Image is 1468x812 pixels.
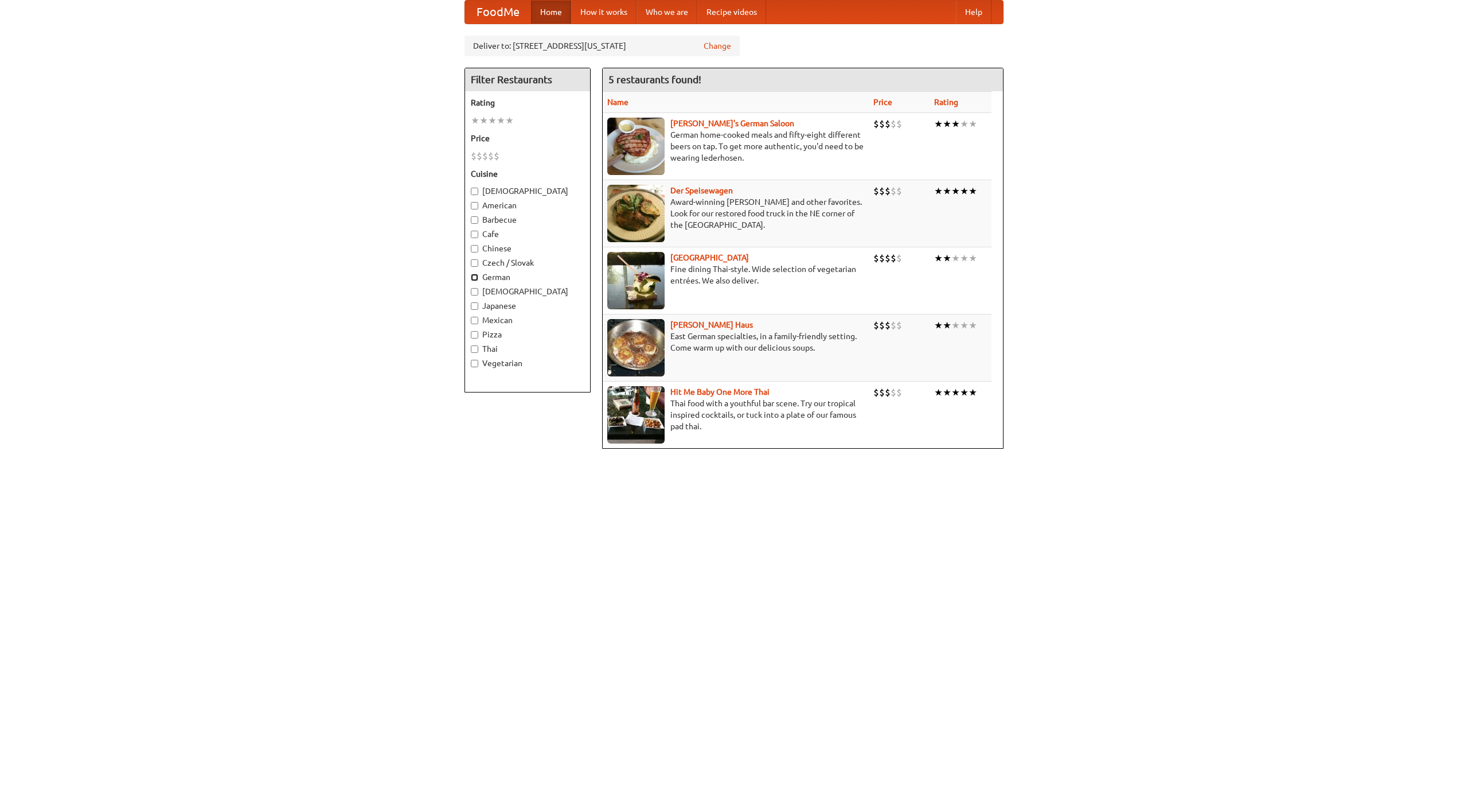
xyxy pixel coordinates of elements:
input: Chinese [471,245,478,252]
li: $ [885,185,891,197]
a: Change [704,40,731,52]
input: [DEMOGRAPHIC_DATA] [471,188,478,195]
li: ★ [960,118,969,130]
label: Czech / Slovak [471,257,584,269]
li: $ [494,150,499,162]
li: ★ [471,114,479,127]
input: Cafe [471,231,478,238]
input: Barbecue [471,216,478,224]
li: $ [477,150,482,162]
ng-pluralize: 5 restaurants found! [608,74,701,85]
li: ★ [934,118,943,130]
li: ★ [969,252,977,265]
li: $ [488,150,494,162]
li: ★ [505,114,514,127]
li: ★ [969,185,977,197]
input: German [471,274,478,281]
li: ★ [960,252,969,265]
li: $ [885,386,891,399]
li: ★ [960,386,969,399]
label: Chinese [471,243,584,254]
a: Who we are [637,1,697,24]
a: [PERSON_NAME]'s German Saloon [670,119,794,128]
input: Vegetarian [471,360,478,367]
li: ★ [497,114,505,127]
li: $ [879,185,885,197]
li: $ [873,319,879,332]
li: $ [873,185,879,197]
li: $ [891,118,896,130]
a: Help [956,1,991,24]
p: East German specialties, in a family-friendly setting. Come warm up with our delicious soups. [607,331,864,353]
li: ★ [943,252,951,265]
li: $ [879,118,885,130]
li: $ [896,118,902,130]
a: Home [531,1,571,24]
li: $ [891,185,896,197]
label: Barbecue [471,214,584,226]
a: Name [607,98,628,107]
a: Hit Me Baby One More Thai [670,387,770,397]
li: $ [482,150,488,162]
p: Fine dining Thai-style. Wide selection of vegetarian entrées. We also deliver. [607,263,864,286]
li: ★ [934,319,943,332]
h5: Price [471,133,584,144]
li: ★ [943,185,951,197]
label: Thai [471,343,584,355]
li: ★ [951,118,960,130]
label: Vegetarian [471,358,584,369]
li: ★ [943,319,951,332]
li: $ [896,386,902,399]
input: Japanese [471,302,478,310]
a: How it works [571,1,637,24]
input: Pizza [471,331,478,339]
a: [PERSON_NAME] Haus [670,320,753,329]
a: Rating [934,98,958,107]
li: ★ [969,118,977,130]
li: ★ [934,386,943,399]
li: $ [879,386,885,399]
label: Cafe [471,228,584,240]
li: ★ [934,252,943,265]
li: $ [891,319,896,332]
input: American [471,202,478,209]
label: [DEMOGRAPHIC_DATA] [471,185,584,197]
li: $ [891,386,896,399]
label: Pizza [471,329,584,340]
li: ★ [969,319,977,332]
img: speisewagen.jpg [607,185,665,242]
img: esthers.jpg [607,118,665,175]
li: $ [471,150,477,162]
img: satay.jpg [607,252,665,309]
img: babythai.jpg [607,386,665,444]
a: [GEOGRAPHIC_DATA] [670,253,749,262]
h5: Cuisine [471,168,584,180]
li: ★ [488,114,497,127]
li: ★ [934,185,943,197]
a: Price [873,98,892,107]
li: ★ [951,319,960,332]
li: $ [879,319,885,332]
a: FoodMe [465,1,531,24]
li: ★ [479,114,488,127]
li: $ [879,252,885,265]
li: $ [873,252,879,265]
li: $ [873,386,879,399]
li: ★ [960,185,969,197]
li: $ [896,185,902,197]
li: $ [891,252,896,265]
a: Der Speisewagen [670,186,733,195]
li: $ [885,252,891,265]
label: [DEMOGRAPHIC_DATA] [471,286,584,297]
li: ★ [943,386,951,399]
p: Award-winning [PERSON_NAME] and other favorites. Look for our restored food truck in the NE corne... [607,196,864,231]
p: Thai food with a youthful bar scene. Try our tropical inspired cocktails, or tuck into a plate of... [607,398,864,432]
div: Deliver to: [STREET_ADDRESS][US_STATE] [464,36,740,56]
input: [DEMOGRAPHIC_DATA] [471,288,478,296]
label: Japanese [471,300,584,312]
